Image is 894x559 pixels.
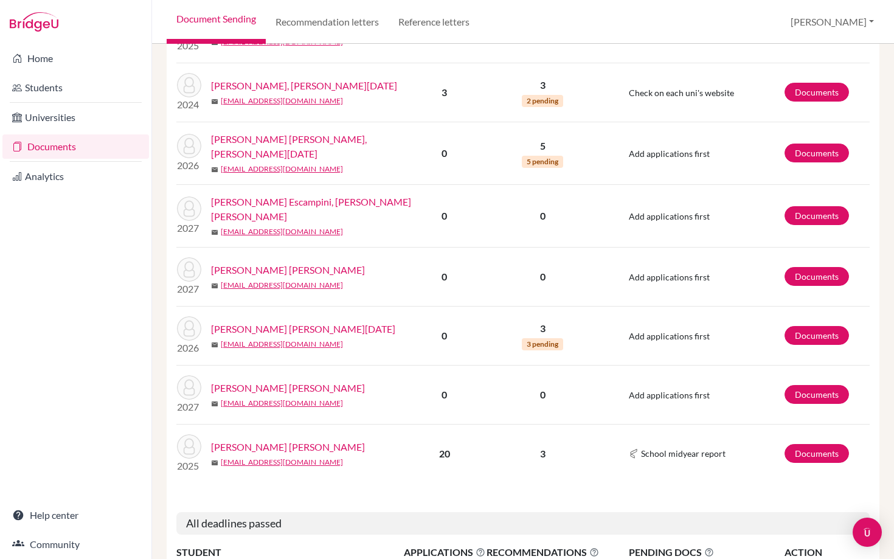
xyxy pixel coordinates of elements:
img: Benavente Donaire, Nicole Lucia [177,134,201,158]
span: 5 pending [522,156,563,168]
a: [PERSON_NAME] [PERSON_NAME] [211,263,365,277]
a: Documents [785,144,849,162]
p: 2025 [177,38,201,53]
a: [PERSON_NAME], [PERSON_NAME][DATE] [211,78,397,93]
a: [EMAIL_ADDRESS][DOMAIN_NAME] [221,457,343,468]
p: 3 [487,446,599,461]
p: 0 [487,269,599,284]
span: mail [211,229,218,236]
span: Add applications first [629,148,710,159]
b: 0 [442,147,447,159]
b: 3 [442,86,447,98]
img: Perner King, Luciana [177,434,201,459]
span: School midyear report [641,447,726,460]
img: Corea Escampini, Luciana Isabella [177,196,201,221]
p: 0 [487,209,599,223]
span: mail [211,400,218,408]
a: [EMAIL_ADDRESS][DOMAIN_NAME] [221,226,343,237]
a: [PERSON_NAME] Escampini, [PERSON_NAME] [PERSON_NAME] [211,195,412,224]
div: Open Intercom Messenger [853,518,882,547]
button: [PERSON_NAME] [785,10,879,33]
img: Common App logo [629,449,639,459]
p: 0 [487,387,599,402]
img: Icaza Harding, Luciana Sofia [177,375,201,400]
p: 2026 [177,158,201,173]
a: Help center [2,503,149,527]
img: De Villers Sequeira, Lucia Marie [177,316,201,341]
a: [PERSON_NAME] [PERSON_NAME] [211,381,365,395]
a: Documents [785,83,849,102]
a: Home [2,46,149,71]
h5: All deadlines passed [176,512,870,535]
span: Add applications first [629,211,710,221]
b: 0 [442,210,447,221]
img: Cruz Lacayo, Luciana Isabel [177,257,201,282]
span: mail [211,98,218,105]
p: 2027 [177,221,201,235]
a: Students [2,75,149,100]
a: Documents [785,267,849,286]
a: Documents [2,134,149,159]
a: [EMAIL_ADDRESS][DOMAIN_NAME] [221,339,343,350]
a: Universities [2,105,149,130]
p: 3 [487,321,599,336]
p: 2024 [177,97,201,112]
a: Community [2,532,149,557]
a: [EMAIL_ADDRESS][DOMAIN_NAME] [221,95,343,106]
a: [PERSON_NAME] [PERSON_NAME] [211,440,365,454]
p: 2027 [177,400,201,414]
span: Add applications first [629,272,710,282]
span: Check on each uni's website [629,88,734,98]
span: mail [211,341,218,349]
b: 0 [442,389,447,400]
p: 5 [487,139,599,153]
b: 0 [442,271,447,282]
span: Add applications first [629,390,710,400]
b: 0 [442,330,447,341]
span: mail [211,39,218,46]
a: [PERSON_NAME] [PERSON_NAME][DATE] [211,322,395,336]
p: 2027 [177,282,201,296]
a: Analytics [2,164,149,189]
a: Documents [785,326,849,345]
a: Documents [785,444,849,463]
a: Documents [785,206,849,225]
img: Bridge-U [10,12,58,32]
span: Add applications first [629,331,710,341]
span: mail [211,166,218,173]
a: Documents [785,385,849,404]
a: [EMAIL_ADDRESS][DOMAIN_NAME] [221,164,343,175]
p: 3 [487,78,599,92]
span: 3 pending [522,338,563,350]
a: [EMAIL_ADDRESS][DOMAIN_NAME] [221,280,343,291]
p: 2026 [177,341,201,355]
span: 2 pending [522,95,563,107]
p: 2025 [177,459,201,473]
a: [PERSON_NAME] [PERSON_NAME], [PERSON_NAME][DATE] [211,132,412,161]
a: [EMAIL_ADDRESS][DOMAIN_NAME] [221,398,343,409]
span: mail [211,459,218,467]
img: Ayala Guirola, Eugenia Lucia [177,73,201,97]
b: 20 [439,448,450,459]
span: mail [211,282,218,290]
